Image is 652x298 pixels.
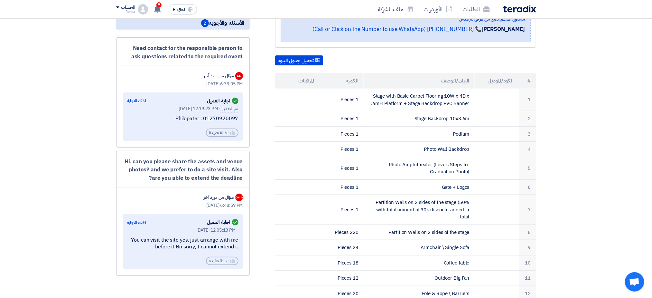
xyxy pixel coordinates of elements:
td: 1 Pieces [319,179,364,195]
th: الكمية [319,73,364,89]
td: 1 Pieces [319,142,364,157]
span: 9 [156,2,162,7]
td: Partition Walls on 2 sides of the stage (50% with total amount of 30k discount added in total [364,195,475,225]
th: البيان/الوصف [364,73,475,89]
div: Philopater : 01270920097 [127,115,238,122]
span: الأسئلة والأجوبة [201,19,245,27]
div: اجابة العميل [207,218,238,227]
td: Photo Wall Backdrop [364,142,475,157]
div: [DATE] 6:48:59 PM [123,202,243,209]
td: 4 [519,142,536,157]
td: Outdoor Big Fan [364,271,475,286]
td: Podium [364,126,475,142]
td: 1 Pieces [319,195,364,225]
div: Need contact for the responsible person to ask questions related to the required event [123,44,243,61]
td: Stage with Basic Carpet Flooring 10W x 4D x .6mH Platform + Stage Backdrop PVC Banner [364,89,475,111]
td: Stage Backdrop 10x3.6m [364,111,475,127]
td: 8 [519,225,536,240]
div: مسئول الدعم الفني من فريق تيرادكس [286,16,525,23]
td: Photo Amphitheater (Levels Steps for Graduation Photo) [364,157,475,179]
span: تم التعديل [220,105,238,112]
td: 11 [519,271,536,286]
div: سؤال من مورد آخر [204,194,234,201]
div: [DATE] 6:33:05 PM [123,81,243,87]
div: اخفاء الاجابة [127,98,146,104]
button: تحميل جدول البنود [275,55,323,66]
td: 1 Pieces [319,157,364,179]
div: اخفاء الاجابة [127,219,146,226]
td: Gate + Logos [364,179,475,195]
td: 1 Pieces [319,126,364,142]
img: profile_test.png [138,4,148,14]
td: 9 [519,240,536,255]
div: [PERSON_NAME] [235,194,243,201]
div: سؤال من مورد آخر [204,72,234,79]
a: 📞 [PHONE_NUMBER] (Call or Click on the Number to use WhatsApp) [312,25,482,33]
div: AA [235,72,243,80]
a: الأوردرات [419,2,458,17]
td: 24 Pieces [319,240,364,255]
div: اجابة العميل [207,96,238,105]
div: اجابة مفيدة [206,129,238,137]
td: 5 [519,157,536,179]
th: الكود/الموديل [475,73,519,89]
th: # [519,73,536,89]
div: You can visit the site yes, just arrange with me before it No sorry, I cannot extend it [127,237,238,250]
td: 220 Pieces [319,225,364,240]
div: Ronza [116,10,135,14]
td: 12 Pieces [319,271,364,286]
td: Armchair \ Single Sofa [364,240,475,255]
td: Partition Walls on 2 sides of the stage [364,225,475,240]
a: الطلبات [458,2,495,17]
td: Coffee table [364,255,475,271]
td: 7 [519,195,536,225]
div: اجابة مفيدة [206,257,238,265]
div: الحساب [121,5,135,10]
div: [DATE] 12:05:13 PM - [127,227,238,234]
td: 2 [519,111,536,127]
span: English [173,7,186,12]
strong: [PERSON_NAME] [482,25,525,33]
td: 1 Pieces [319,111,364,127]
td: 10 [519,255,536,271]
a: ملف الشركة [373,2,419,17]
a: Open chat [625,272,644,292]
img: Teradix logo [503,5,536,13]
th: المرفقات [275,73,320,89]
div: Hi, can you please share the assets and venue photos? and we prefer to do a site visit. Also are ... [123,158,243,182]
td: 1 [519,89,536,111]
td: 1 Pieces [319,89,364,111]
td: 3 [519,126,536,142]
button: English [169,4,197,14]
td: 18 Pieces [319,255,364,271]
td: 6 [519,179,536,195]
div: [DATE] 12:19:23 PM - [127,105,238,112]
span: 2 [201,19,209,27]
